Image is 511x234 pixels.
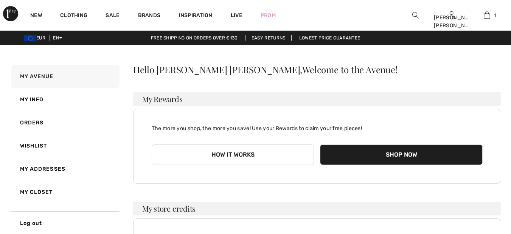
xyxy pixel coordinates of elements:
[10,181,120,204] a: My Closet
[293,35,367,41] a: Lowest Price Guarantee
[484,11,490,20] img: My Bag
[10,134,120,157] a: Wishlist
[463,211,503,230] iframe: Opens a widget where you can find more information
[261,11,276,19] a: Prom
[469,11,505,20] a: 1
[20,73,54,80] span: My Avenue
[133,92,501,106] h3: My Rewards
[494,12,496,19] span: 1
[10,157,120,181] a: My Addresses
[320,144,483,165] button: Shop Now
[53,35,62,41] span: EN
[133,202,501,215] h3: My store credits
[448,11,455,20] img: My Info
[231,11,242,19] a: Live
[302,65,397,74] span: Welcome to the Avenue!
[10,111,120,134] a: Orders
[24,35,36,41] img: Euro
[138,12,161,20] a: Brands
[3,6,18,21] img: 1ère Avenue
[24,35,48,41] span: EUR
[145,35,244,41] a: Free shipping on orders over €130
[60,12,87,20] a: Clothing
[448,11,455,19] a: Sign In
[30,12,42,20] a: New
[412,11,419,20] img: search the website
[133,65,501,74] div: Hello [PERSON_NAME] [PERSON_NAME],
[106,12,120,20] a: Sale
[179,12,212,20] span: Inspiration
[152,144,314,165] button: How it works
[152,118,483,132] p: The more you shop, the more you save! Use your Rewards to claim your free pieces!
[434,14,469,30] div: [PERSON_NAME] [PERSON_NAME]
[10,88,120,111] a: My Info
[245,35,292,41] a: Easy Returns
